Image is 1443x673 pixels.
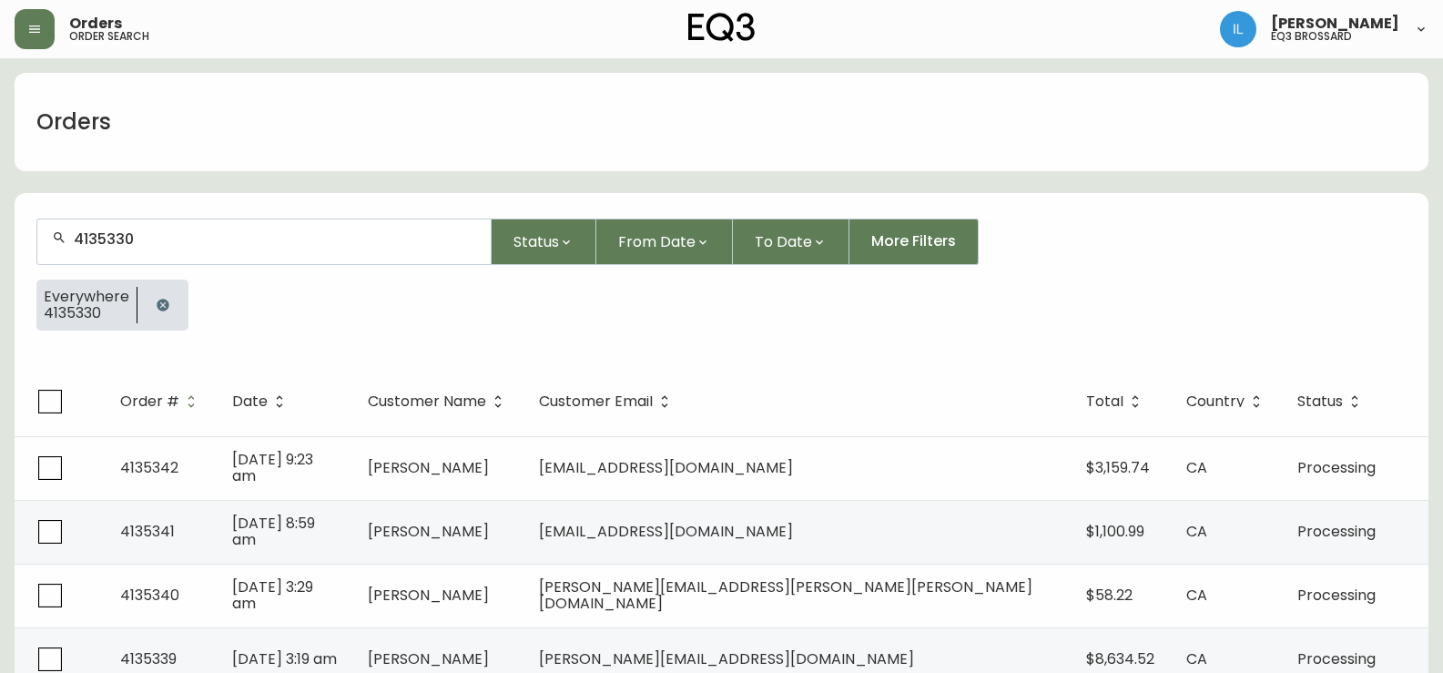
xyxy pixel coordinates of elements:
[849,219,979,265] button: More Filters
[1186,585,1207,606] span: CA
[1271,16,1399,31] span: [PERSON_NAME]
[1086,393,1147,410] span: Total
[1086,521,1144,542] span: $1,100.99
[539,648,914,669] span: [PERSON_NAME][EMAIL_ADDRESS][DOMAIN_NAME]
[1086,648,1154,669] span: $8,634.52
[1297,457,1376,478] span: Processing
[1297,648,1376,669] span: Processing
[1297,521,1376,542] span: Processing
[69,31,149,42] h5: order search
[69,16,122,31] span: Orders
[596,219,733,265] button: From Date
[618,230,696,253] span: From Date
[120,521,175,542] span: 4135341
[232,513,315,550] span: [DATE] 8:59 am
[232,576,313,614] span: [DATE] 3:29 am
[539,393,676,410] span: Customer Email
[368,585,489,606] span: [PERSON_NAME]
[368,393,510,410] span: Customer Name
[1271,31,1352,42] h5: eq3 brossard
[513,230,559,253] span: Status
[368,521,489,542] span: [PERSON_NAME]
[44,305,129,321] span: 4135330
[120,585,179,606] span: 4135340
[120,396,179,407] span: Order #
[539,521,793,542] span: [EMAIL_ADDRESS][DOMAIN_NAME]
[1086,396,1123,407] span: Total
[368,457,489,478] span: [PERSON_NAME]
[232,449,313,486] span: [DATE] 9:23 am
[120,393,203,410] span: Order #
[44,289,129,305] span: Everywhere
[1297,393,1367,410] span: Status
[539,396,653,407] span: Customer Email
[74,230,476,248] input: Search
[232,648,337,669] span: [DATE] 3:19 am
[1186,396,1245,407] span: Country
[733,219,849,265] button: To Date
[1297,585,1376,606] span: Processing
[492,219,596,265] button: Status
[1220,11,1256,47] img: 998f055460c6ec1d1452ac0265469103
[755,230,812,253] span: To Date
[1186,457,1207,478] span: CA
[871,231,956,251] span: More Filters
[539,457,793,478] span: [EMAIL_ADDRESS][DOMAIN_NAME]
[1086,585,1133,606] span: $58.22
[36,107,111,138] h1: Orders
[1086,457,1150,478] span: $3,159.74
[368,396,486,407] span: Customer Name
[120,457,178,478] span: 4135342
[1186,648,1207,669] span: CA
[368,648,489,669] span: [PERSON_NAME]
[688,13,756,42] img: logo
[1297,396,1343,407] span: Status
[539,576,1032,614] span: [PERSON_NAME][EMAIL_ADDRESS][PERSON_NAME][PERSON_NAME][DOMAIN_NAME]
[232,393,291,410] span: Date
[1186,393,1268,410] span: Country
[232,396,268,407] span: Date
[120,648,177,669] span: 4135339
[1186,521,1207,542] span: CA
